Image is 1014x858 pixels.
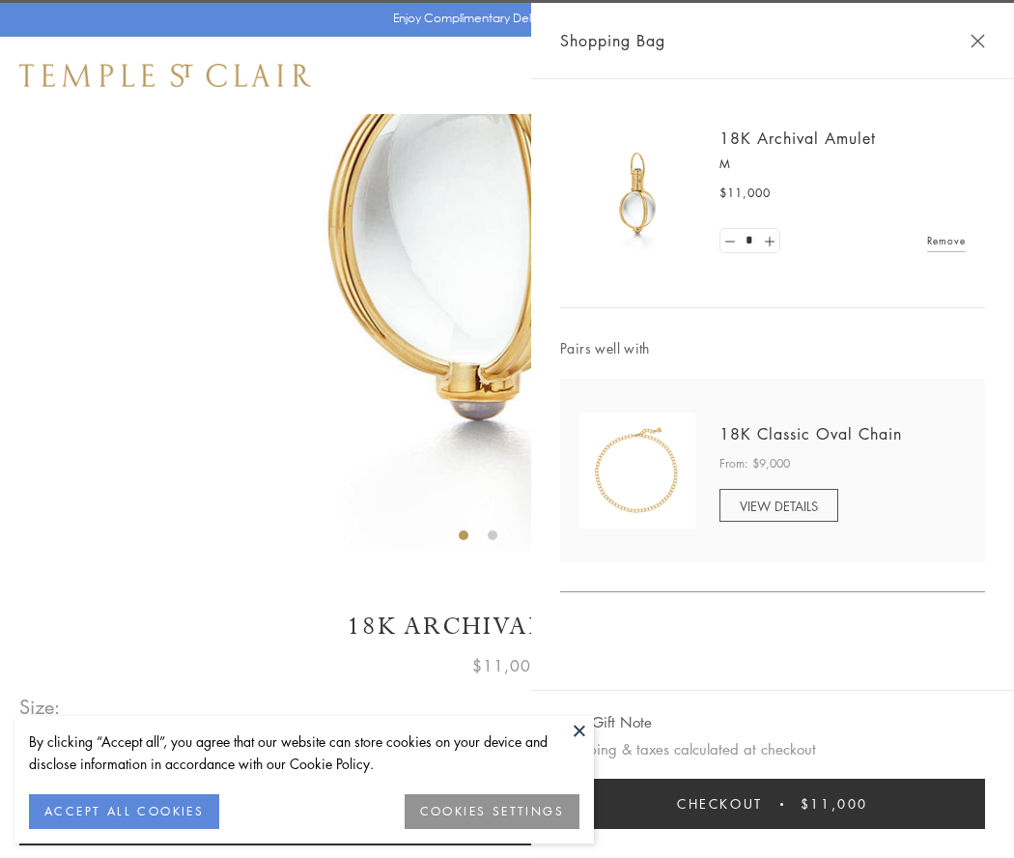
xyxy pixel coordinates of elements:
[579,135,695,251] img: 18K Archival Amulet
[560,737,985,761] p: Shipping & taxes calculated at checkout
[720,229,740,253] a: Set quantity to 0
[579,413,695,529] img: N88865-OV18
[19,691,62,723] span: Size:
[560,337,985,359] span: Pairs well with
[29,794,219,829] button: ACCEPT ALL COOKIES
[19,610,995,643] h1: 18K Archival Amulet
[719,184,771,203] span: $11,000
[19,64,311,87] img: Temple St. Clair
[801,793,868,815] span: $11,000
[560,779,985,829] button: Checkout $11,000
[971,34,985,48] button: Close Shopping Bag
[560,710,652,734] button: Add Gift Note
[472,653,542,678] span: $11,000
[719,128,876,149] a: 18K Archival Amulet
[927,230,966,251] a: Remove
[393,9,612,28] p: Enjoy Complimentary Delivery & Returns
[719,155,966,174] p: M
[719,423,902,444] a: 18K Classic Oval Chain
[405,794,579,829] button: COOKIES SETTINGS
[560,28,665,53] span: Shopping Bag
[719,454,790,473] span: From: $9,000
[740,497,818,515] span: VIEW DETAILS
[759,229,778,253] a: Set quantity to 2
[677,793,763,815] span: Checkout
[29,730,579,775] div: By clicking “Accept all”, you agree that our website can store cookies on your device and disclos...
[719,489,838,522] a: VIEW DETAILS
